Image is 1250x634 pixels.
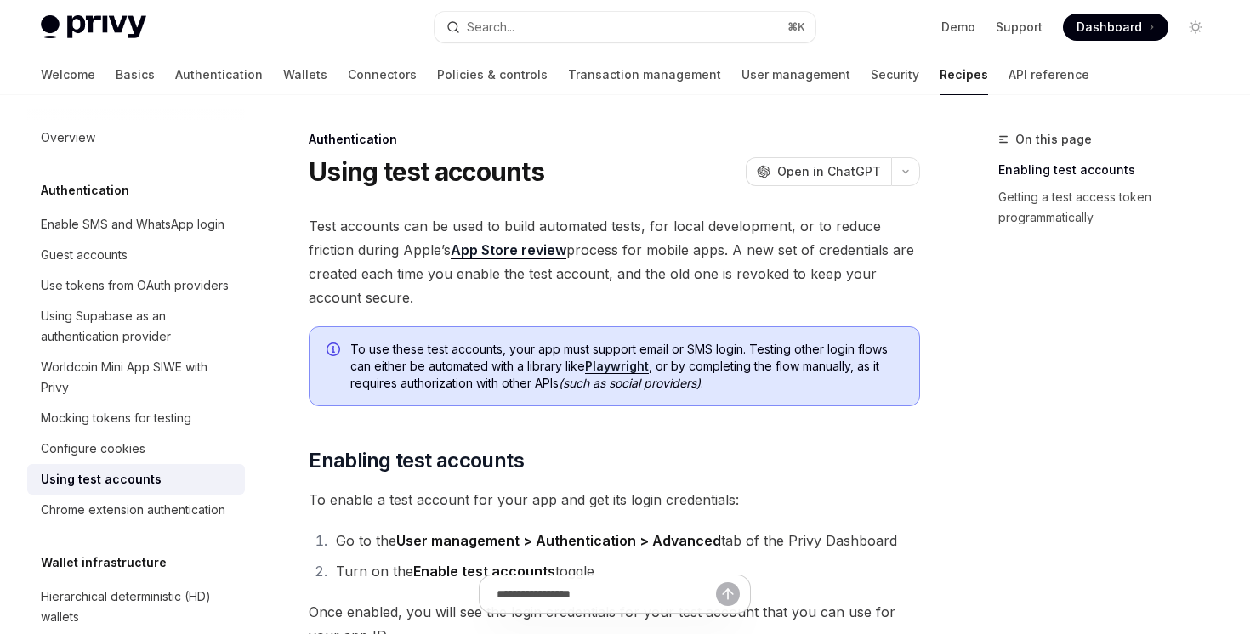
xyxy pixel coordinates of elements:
div: Guest accounts [41,245,128,265]
span: Dashboard [1077,19,1142,36]
a: Guest accounts [27,240,245,270]
a: Support [996,19,1043,36]
span: To enable a test account for your app and get its login credentials: [309,488,920,512]
a: Getting a test access token programmatically [998,184,1223,231]
a: Recipes [940,54,988,95]
a: App Store review [451,241,566,259]
a: Playwright [585,359,649,374]
li: Go to the tab of the Privy Dashboard [331,529,920,552]
button: Send message [716,582,740,606]
a: Authentication [175,54,263,95]
a: Basics [116,54,155,95]
a: Using test accounts [27,464,245,495]
span: On this page [1015,129,1092,150]
div: Worldcoin Mini App SIWE with Privy [41,357,235,398]
a: Welcome [41,54,95,95]
span: ⌘ K [787,20,805,34]
input: Ask a question... [497,575,716,613]
strong: Enable test accounts [413,563,555,580]
img: light logo [41,15,146,39]
a: User management [741,54,850,95]
a: Wallets [283,54,327,95]
h5: Authentication [41,180,129,201]
a: Enabling test accounts [998,156,1223,184]
a: Using Supabase as an authentication provider [27,301,245,352]
div: Chrome extension authentication [41,500,225,520]
a: Mocking tokens for testing [27,403,245,433]
div: Using Supabase as an authentication provider [41,306,235,347]
svg: Info [327,342,344,359]
div: Search... [467,17,514,37]
a: Configure cookies [27,433,245,464]
a: API reference [1009,54,1089,95]
div: Mocking tokens for testing [41,408,191,428]
div: Configure cookies [41,439,145,459]
button: Open search [435,12,815,42]
li: Turn on the toggle [331,559,920,583]
span: Test accounts can be used to build automated tests, for local development, or to reduce friction ... [309,214,920,309]
strong: User management > Authentication > Advanced [396,532,721,549]
a: Demo [941,19,975,36]
a: Use tokens from OAuth providers [27,270,245,301]
a: Enable SMS and WhatsApp login [27,209,245,240]
div: Authentication [309,131,920,148]
div: Enable SMS and WhatsApp login [41,214,224,235]
div: Using test accounts [41,469,162,490]
div: Hierarchical deterministic (HD) wallets [41,586,235,627]
button: Toggle dark mode [1182,14,1209,41]
a: Chrome extension authentication [27,495,245,525]
span: Enabling test accounts [309,447,524,474]
a: Hierarchical deterministic (HD) wallets [27,581,245,632]
a: Security [871,54,919,95]
span: Open in ChatGPT [777,163,881,180]
a: Worldcoin Mini App SIWE with Privy [27,352,245,403]
span: To use these test accounts, your app must support email or SMS login. Testing other login flows c... [350,341,902,392]
button: Open in ChatGPT [746,157,891,186]
a: Transaction management [568,54,721,95]
a: Dashboard [1063,14,1168,41]
h1: Using test accounts [309,156,544,187]
em: (such as social providers) [559,376,701,390]
a: Overview [27,122,245,153]
div: Overview [41,127,95,148]
div: Use tokens from OAuth providers [41,275,229,296]
a: Policies & controls [437,54,548,95]
a: Connectors [348,54,417,95]
h5: Wallet infrastructure [41,552,167,573]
